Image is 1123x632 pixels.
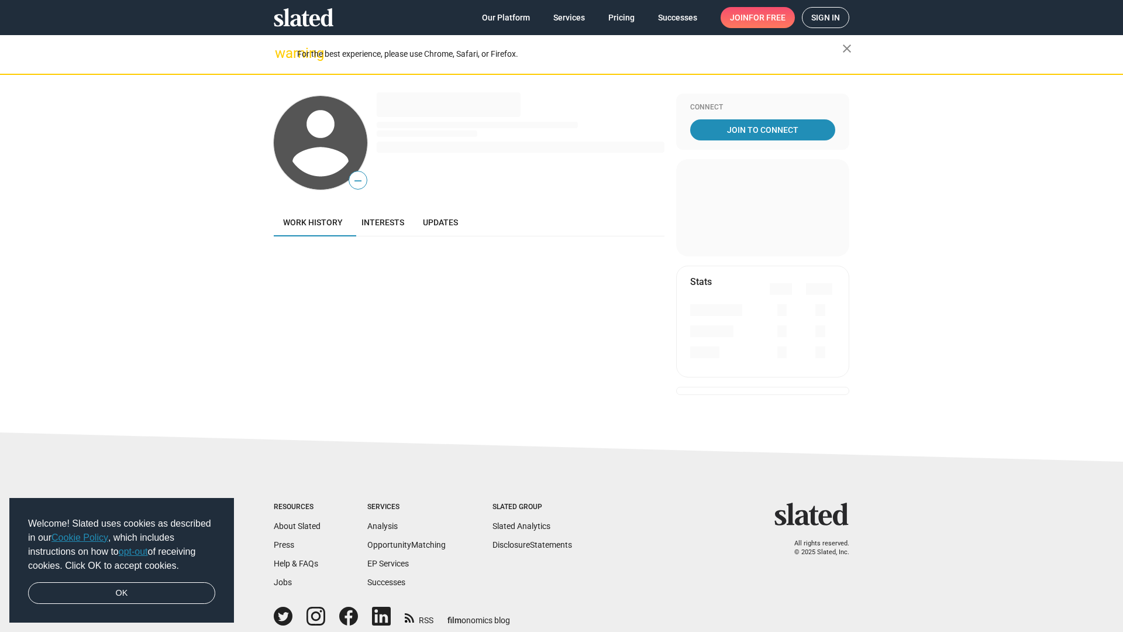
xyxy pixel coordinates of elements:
[599,7,644,28] a: Pricing
[297,46,842,62] div: For the best experience, please use Chrome, Safari, or Firefox.
[782,540,849,557] p: All rights reserved. © 2025 Slated, Inc.
[492,521,550,531] a: Slated Analytics
[283,218,343,227] span: Work history
[28,582,215,604] a: dismiss cookie message
[352,208,414,236] a: Interests
[690,119,835,140] a: Join To Connect
[367,578,405,587] a: Successes
[274,578,292,587] a: Jobs
[51,533,108,542] a: Cookie Policy
[749,7,786,28] span: for free
[553,7,585,28] span: Services
[274,521,321,531] a: About Slated
[414,208,467,236] a: Updates
[492,503,572,512] div: Slated Group
[367,521,398,531] a: Analysis
[447,606,510,626] a: filmonomics blog
[367,540,446,549] a: OpportunityMatching
[274,540,294,549] a: Press
[275,46,289,60] mat-icon: warning
[730,7,786,28] span: Join
[9,498,234,623] div: cookieconsent
[690,276,712,288] mat-card-title: Stats
[608,7,635,28] span: Pricing
[349,173,367,188] span: —
[473,7,539,28] a: Our Platform
[447,616,461,625] span: film
[690,103,835,112] div: Connect
[693,119,833,140] span: Join To Connect
[544,7,594,28] a: Services
[423,218,458,227] span: Updates
[658,7,697,28] span: Successes
[405,608,433,626] a: RSS
[361,218,404,227] span: Interests
[840,42,854,56] mat-icon: close
[482,7,530,28] span: Our Platform
[649,7,707,28] a: Successes
[721,7,795,28] a: Joinfor free
[367,559,409,568] a: EP Services
[119,547,148,557] a: opt-out
[274,503,321,512] div: Resources
[811,8,840,28] span: Sign in
[802,7,849,28] a: Sign in
[492,540,572,549] a: DisclosureStatements
[274,208,352,236] a: Work history
[367,503,446,512] div: Services
[28,517,215,573] span: Welcome! Slated uses cookies as described in our , which includes instructions on how to of recei...
[274,559,318,568] a: Help & FAQs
